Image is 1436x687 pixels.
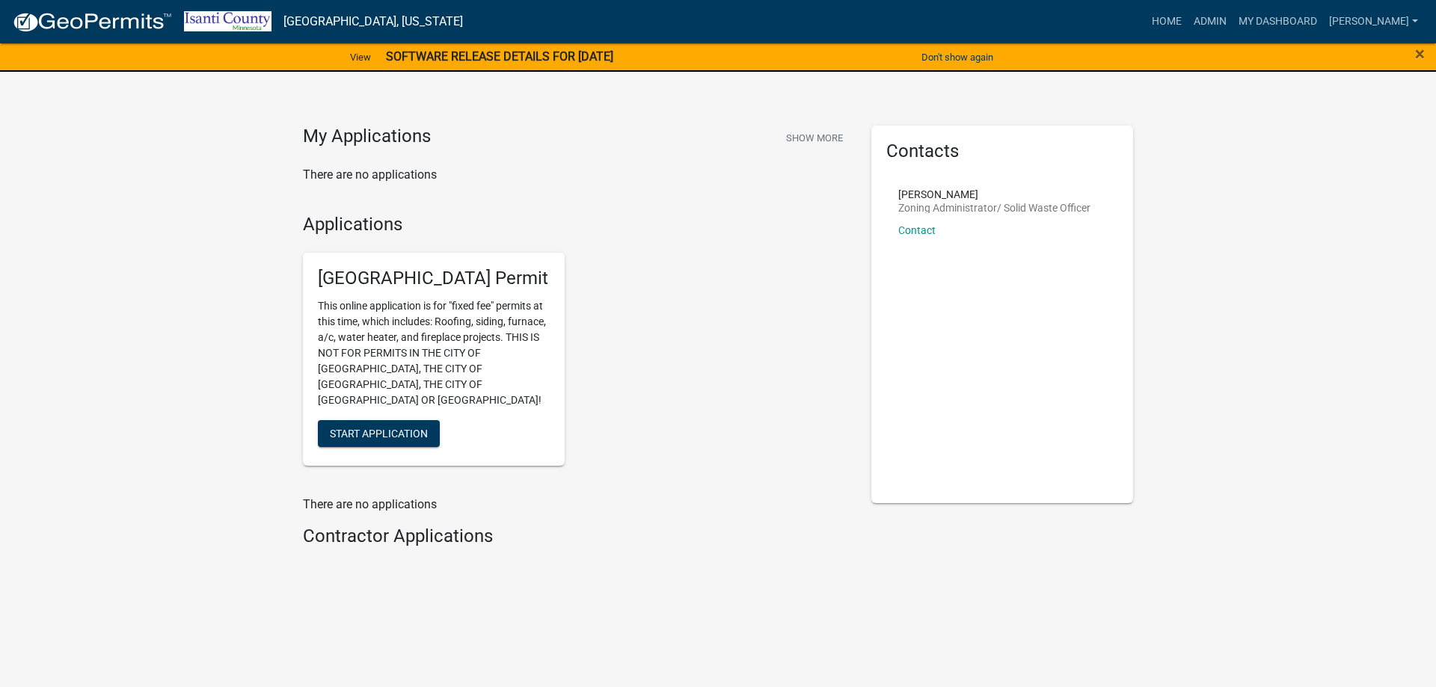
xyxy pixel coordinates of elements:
[898,203,1090,213] p: Zoning Administrator/ Solid Waste Officer
[1415,43,1425,64] span: ×
[303,496,849,514] p: There are no applications
[1415,45,1425,63] button: Close
[283,9,463,34] a: [GEOGRAPHIC_DATA], [US_STATE]
[330,428,428,440] span: Start Application
[898,189,1090,200] p: [PERSON_NAME]
[386,49,613,64] strong: SOFTWARE RELEASE DETAILS FOR [DATE]
[318,268,550,289] h5: [GEOGRAPHIC_DATA] Permit
[303,214,849,235] h4: Applications
[303,166,849,184] p: There are no applications
[318,298,550,408] p: This online application is for "fixed fee" permits at this time, which includes: Roofing, siding,...
[1233,7,1323,36] a: My Dashboard
[303,526,849,547] h4: Contractor Applications
[318,420,440,447] button: Start Application
[1188,7,1233,36] a: Admin
[898,224,936,236] a: Contact
[886,141,1118,162] h5: Contacts
[303,526,849,553] wm-workflow-list-section: Contractor Applications
[184,11,271,31] img: Isanti County, Minnesota
[303,126,431,148] h4: My Applications
[344,45,377,70] a: View
[303,214,849,478] wm-workflow-list-section: Applications
[1146,7,1188,36] a: Home
[1323,7,1424,36] a: [PERSON_NAME]
[780,126,849,150] button: Show More
[915,45,999,70] button: Don't show again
